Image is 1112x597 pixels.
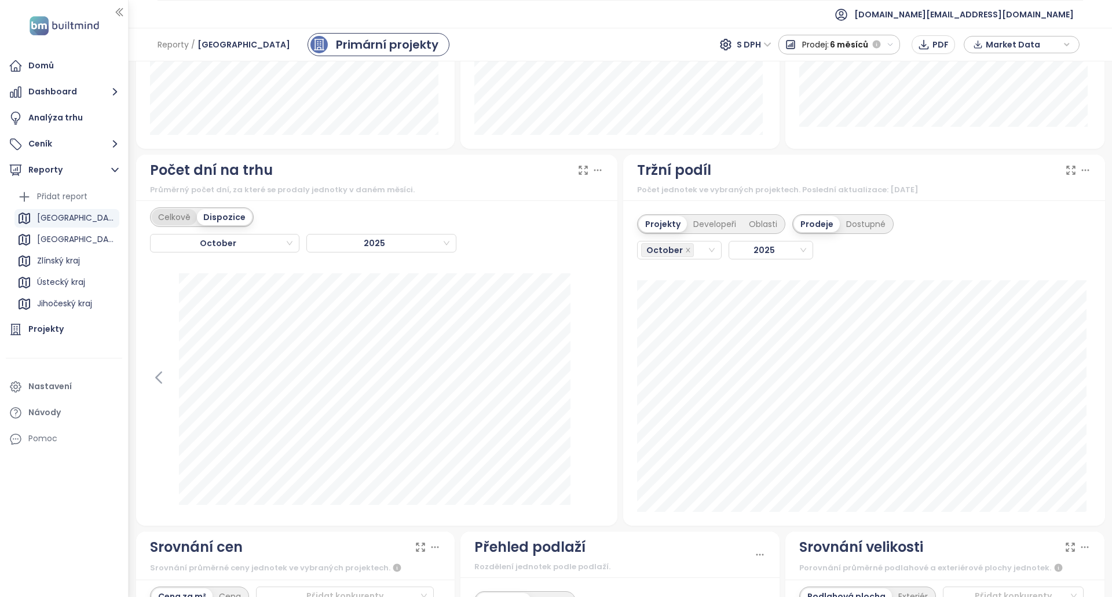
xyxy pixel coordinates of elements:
[14,230,119,249] div: [GEOGRAPHIC_DATA]
[474,561,754,573] div: Rozdělení jednotek podle podlaží.
[37,254,80,268] div: Zlínský kraj
[14,188,119,206] div: Přidat report
[6,318,122,341] a: Projekty
[912,35,955,54] button: PDF
[794,216,840,232] div: Prodeje
[637,159,711,181] div: Tržní podíl
[6,401,122,424] a: Návody
[687,216,742,232] div: Developeři
[737,36,771,53] span: S DPH
[6,159,122,182] button: Reporty
[28,431,57,446] div: Pomoc
[37,275,85,290] div: Ústecký kraj
[336,36,438,53] div: Primární projekty
[646,244,683,257] span: October
[854,1,1074,28] span: [DOMAIN_NAME][EMAIL_ADDRESS][DOMAIN_NAME]
[14,273,119,292] div: Ústecký kraj
[310,235,449,252] span: 2025
[802,34,829,55] span: Prodej:
[14,209,119,228] div: [GEOGRAPHIC_DATA]
[37,296,92,311] div: Jihočeský kraj
[6,107,122,130] a: Analýza trhu
[641,243,694,257] span: October
[986,36,1060,53] span: Market Data
[932,38,949,51] span: PDF
[191,34,195,55] span: /
[639,216,687,232] div: Projekty
[152,209,197,225] div: Celkově
[6,133,122,156] button: Ceník
[28,111,83,125] div: Analýza trhu
[28,58,54,73] div: Domů
[197,209,252,225] div: Dispozice
[6,80,122,104] button: Dashboard
[799,561,1091,575] div: Porovnání průměrné podlahové a exteriérové plochy jednotek.
[685,247,691,253] span: close
[14,295,119,313] div: Jihočeský kraj
[6,375,122,398] a: Nastavení
[150,561,441,575] div: Srovnání průměrné ceny jednotek ve vybraných projektech.
[158,34,189,55] span: Reporty
[733,241,806,259] span: 2025
[6,54,122,78] a: Domů
[799,536,923,558] div: Srovnání velikosti
[778,35,901,54] button: Prodej:6 měsíců
[37,232,116,247] div: [GEOGRAPHIC_DATA]
[14,252,119,270] div: Zlínský kraj
[28,322,64,336] div: Projekty
[742,216,784,232] div: Oblasti
[150,536,243,558] div: Srovnání cen
[150,159,273,181] div: Počet dní na trhu
[474,536,586,558] div: Přehled podlaží
[6,427,122,451] div: Pomoc
[840,216,892,232] div: Dostupné
[197,34,290,55] span: [GEOGRAPHIC_DATA]
[308,33,449,56] a: primary
[26,14,103,38] img: logo
[28,379,72,394] div: Nastavení
[150,184,604,196] div: Průměrný počet dní, za které se prodaly jednotky v daném měsíci.
[154,235,293,252] span: October
[37,211,116,225] div: [GEOGRAPHIC_DATA]
[970,36,1073,53] div: button
[28,405,61,420] div: Návody
[637,184,1091,196] div: Počet jednotek ve vybraných projektech. Poslední aktualizace: [DATE]
[830,34,868,55] span: 6 měsíců
[37,189,87,204] div: Přidat report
